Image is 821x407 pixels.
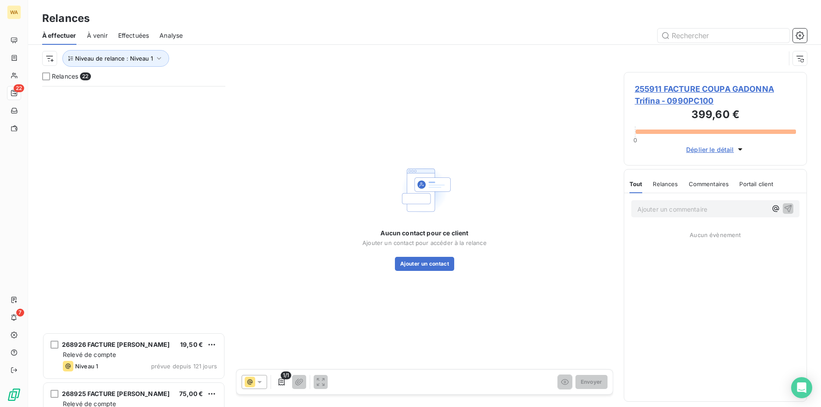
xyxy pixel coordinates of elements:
[689,180,729,187] span: Commentaires
[575,375,608,389] button: Envoyer
[633,137,637,144] span: 0
[42,11,90,26] h3: Relances
[87,31,108,40] span: À venir
[151,363,217,370] span: prévue depuis 121 jours
[16,309,24,317] span: 7
[14,84,24,92] span: 22
[62,390,170,397] span: 268925 FACTURE [PERSON_NAME]
[62,50,169,67] button: Niveau de relance : Niveau 1
[686,145,734,154] span: Déplier le détail
[63,351,116,358] span: Relevé de compte
[42,86,225,407] div: grid
[7,388,21,402] img: Logo LeanPay
[684,144,747,155] button: Déplier le détail
[380,229,468,238] span: Aucun contact pour ce client
[7,5,21,19] div: WA
[395,257,454,271] button: Ajouter un contact
[42,31,76,40] span: À effectuer
[180,341,203,348] span: 19,50 €
[635,83,796,107] span: 255911 FACTURE COUPA GADONNA Trifina - 0990PC100
[52,72,78,81] span: Relances
[75,55,153,62] span: Niveau de relance : Niveau 1
[791,377,812,398] div: Open Intercom Messenger
[658,29,789,43] input: Rechercher
[635,107,796,124] h3: 399,60 €
[362,239,487,246] span: Ajouter un contact pour accéder à la relance
[629,180,643,187] span: Tout
[179,390,203,397] span: 75,00 €
[80,72,90,80] span: 22
[690,231,741,238] span: Aucun évènement
[739,180,773,187] span: Portail client
[159,31,183,40] span: Analyse
[62,341,170,348] span: 268926 FACTURE [PERSON_NAME]
[281,371,291,379] span: 1/1
[118,31,149,40] span: Effectuées
[653,180,678,187] span: Relances
[396,162,452,218] img: Empty state
[75,363,98,370] span: Niveau 1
